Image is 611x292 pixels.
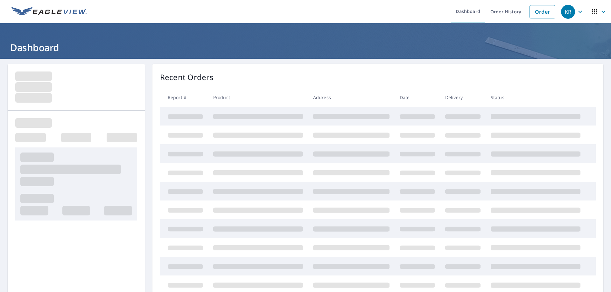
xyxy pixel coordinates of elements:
th: Address [308,88,395,107]
th: Delivery [440,88,486,107]
th: Status [486,88,586,107]
th: Date [395,88,440,107]
th: Report # [160,88,208,107]
img: EV Logo [11,7,87,17]
div: KR [561,5,575,19]
p: Recent Orders [160,71,214,83]
th: Product [208,88,308,107]
h1: Dashboard [8,41,603,54]
a: Order [530,5,555,18]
